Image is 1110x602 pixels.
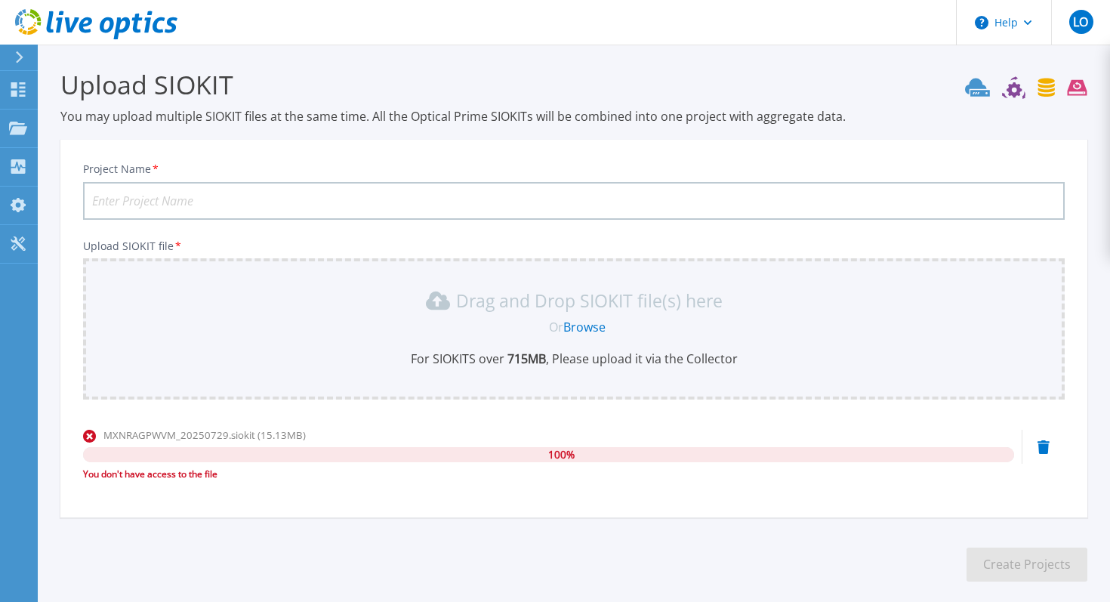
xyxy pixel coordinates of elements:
[83,467,1014,482] div: You don't have access to the file
[83,182,1065,220] input: Enter Project Name
[549,319,563,335] span: Or
[83,164,160,174] label: Project Name
[92,289,1056,367] div: Drag and Drop SIOKIT file(s) here OrBrowseFor SIOKITS over 715MB, Please upload it via the Collector
[456,293,723,308] p: Drag and Drop SIOKIT file(s) here
[504,350,546,367] b: 715 MB
[92,350,1056,367] p: For SIOKITS over , Please upload it via the Collector
[563,319,606,335] a: Browse
[1073,16,1088,28] span: LO
[548,447,575,462] span: 100 %
[60,108,1087,125] p: You may upload multiple SIOKIT files at the same time. All the Optical Prime SIOKITs will be comb...
[967,548,1087,582] button: Create Projects
[60,67,1087,102] h3: Upload SIOKIT
[83,240,1065,252] p: Upload SIOKIT file
[103,428,306,442] span: MXNRAGPWVM_20250729.siokit (15.13MB)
